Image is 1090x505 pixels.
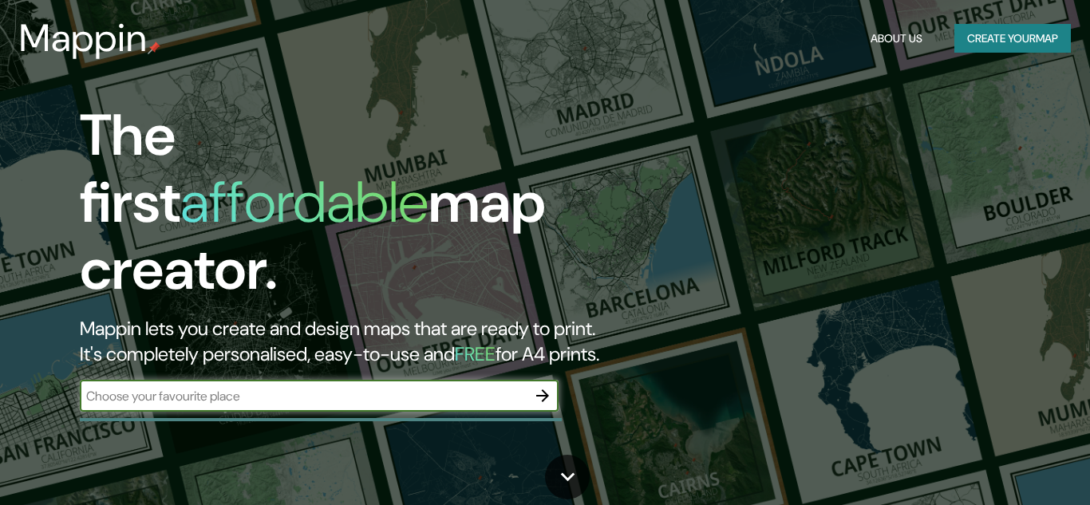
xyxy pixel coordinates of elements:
[455,341,496,366] h5: FREE
[80,316,625,367] h2: Mappin lets you create and design maps that are ready to print. It's completely personalised, eas...
[80,387,527,405] input: Choose your favourite place
[80,102,625,316] h1: The first map creator.
[19,16,148,61] h3: Mappin
[148,41,160,54] img: mappin-pin
[954,24,1071,53] button: Create yourmap
[864,24,929,53] button: About Us
[180,165,428,239] h1: affordable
